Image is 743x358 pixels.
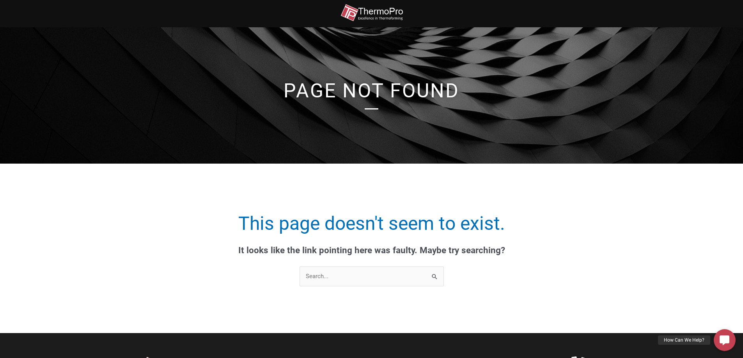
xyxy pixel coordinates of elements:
a: How Can We Help? [714,329,736,351]
h1: Page Not Found [149,81,594,101]
h1: This page doesn't seem to exist. [138,210,606,236]
img: thermopro-logo-non-iso [340,4,403,21]
div: How Can We Help? [658,335,710,345]
input: Search [426,266,444,287]
div: It looks like the link pointing here was faulty. Maybe try searching? [138,245,606,255]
